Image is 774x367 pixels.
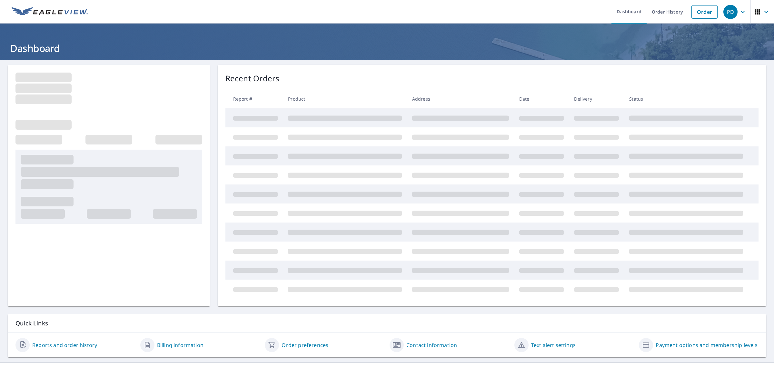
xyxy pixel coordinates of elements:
[531,341,576,349] a: Text alert settings
[569,89,624,108] th: Delivery
[406,341,457,349] a: Contact information
[407,89,514,108] th: Address
[282,341,328,349] a: Order preferences
[723,5,738,19] div: PD
[157,341,203,349] a: Billing information
[225,73,280,84] p: Recent Orders
[32,341,97,349] a: Reports and order history
[624,89,748,108] th: Status
[12,7,88,17] img: EV Logo
[514,89,569,108] th: Date
[15,319,759,327] p: Quick Links
[8,42,766,55] h1: Dashboard
[656,341,757,349] a: Payment options and membership levels
[691,5,718,19] a: Order
[283,89,407,108] th: Product
[225,89,283,108] th: Report #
